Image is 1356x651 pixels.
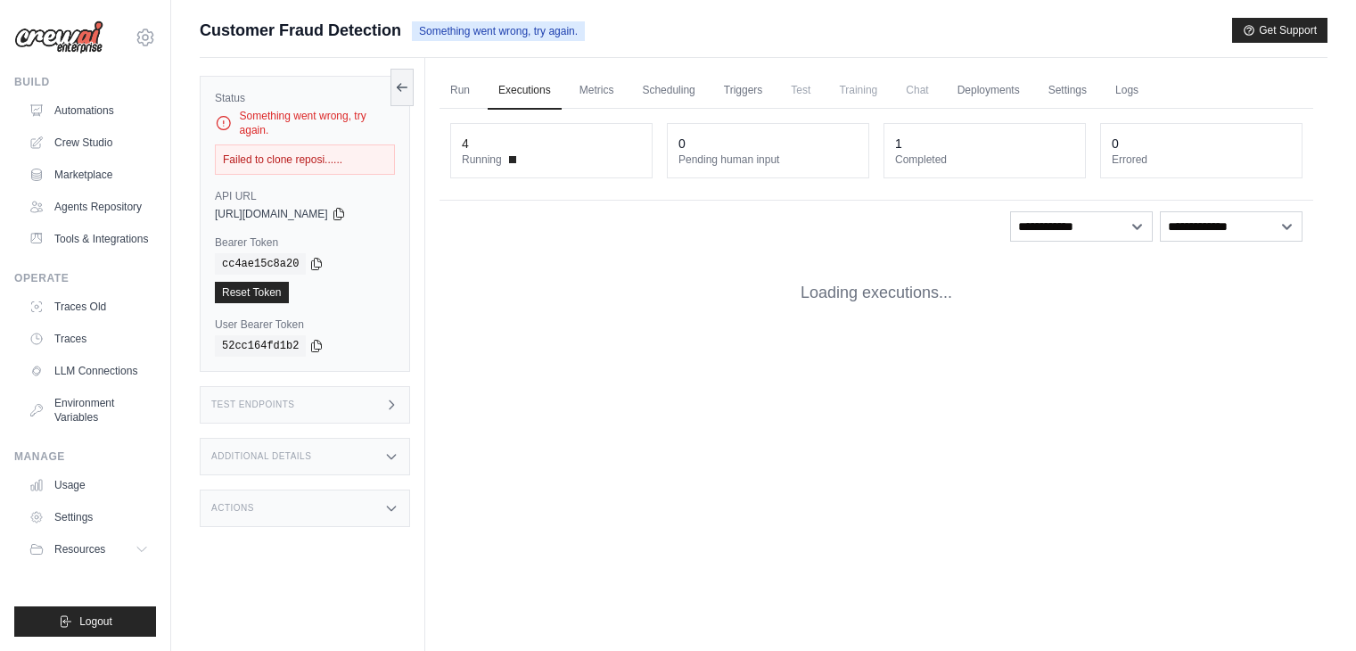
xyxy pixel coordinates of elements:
[1112,135,1119,152] div: 0
[215,144,395,175] div: Failed to clone reposi......
[14,271,156,285] div: Operate
[1232,18,1327,43] button: Get Support
[895,135,902,152] div: 1
[440,252,1313,334] div: Loading executions...
[895,72,939,108] span: Chat is not available until the deployment is complete
[21,96,156,125] a: Automations
[1112,152,1291,167] dt: Errored
[21,389,156,432] a: Environment Variables
[21,503,156,532] a: Settings
[54,542,105,556] span: Resources
[828,72,888,108] span: Training is not available until the deployment is complete
[215,335,306,357] code: 52cc164fd1b2
[79,614,112,629] span: Logout
[211,503,254,514] h3: Actions
[713,72,774,110] a: Triggers
[215,317,395,332] label: User Bearer Token
[14,21,103,54] img: Logo
[440,72,481,110] a: Run
[895,152,1074,167] dt: Completed
[14,449,156,464] div: Manage
[211,400,295,410] h3: Test Endpoints
[569,72,625,110] a: Metrics
[462,152,502,167] span: Running
[21,471,156,499] a: Usage
[412,21,585,41] span: Something went wrong, try again.
[462,135,469,152] div: 4
[21,161,156,189] a: Marketplace
[215,235,395,250] label: Bearer Token
[631,72,705,110] a: Scheduling
[678,135,686,152] div: 0
[215,91,395,105] label: Status
[21,357,156,385] a: LLM Connections
[21,193,156,221] a: Agents Repository
[21,225,156,253] a: Tools & Integrations
[678,152,858,167] dt: Pending human input
[215,253,306,275] code: cc4ae15c8a20
[215,282,289,303] a: Reset Token
[21,293,156,321] a: Traces Old
[14,606,156,637] button: Logout
[780,72,821,108] span: Test
[1038,72,1097,110] a: Settings
[215,207,328,221] span: [URL][DOMAIN_NAME]
[200,18,401,43] span: Customer Fraud Detection
[1105,72,1149,110] a: Logs
[211,451,311,462] h3: Additional Details
[21,325,156,353] a: Traces
[21,128,156,157] a: Crew Studio
[947,72,1031,110] a: Deployments
[488,72,562,110] a: Executions
[215,109,395,137] div: Something went wrong, try again.
[14,75,156,89] div: Build
[21,535,156,564] button: Resources
[215,189,395,203] label: API URL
